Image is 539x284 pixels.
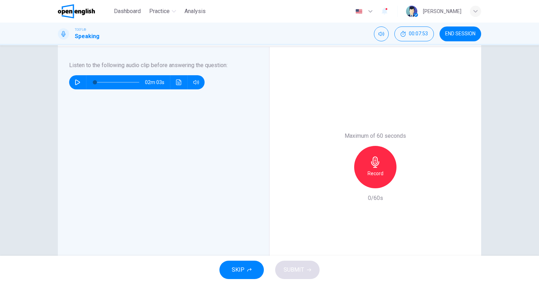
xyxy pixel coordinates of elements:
[111,5,144,18] button: Dashboard
[354,146,396,188] button: Record
[394,26,434,41] div: Hide
[146,5,179,18] button: Practice
[355,9,363,14] img: en
[149,7,170,16] span: Practice
[345,132,406,140] h6: Maximum of 60 seconds
[368,194,383,202] h6: 0/60s
[114,7,141,16] span: Dashboard
[58,4,95,18] img: OpenEnglish logo
[182,5,208,18] button: Analysis
[406,6,417,17] img: Profile picture
[145,75,170,89] span: 02m 03s
[75,27,86,32] span: TOEFL®
[75,32,99,41] h1: Speaking
[173,75,184,89] button: Click to see the audio transcription
[232,265,244,275] span: SKIP
[58,4,111,18] a: OpenEnglish logo
[69,61,249,70] h6: Listen to the following audio clip before answering the question :
[440,26,481,41] button: END SESSION
[219,261,264,279] button: SKIP
[184,7,206,16] span: Analysis
[368,169,383,178] h6: Record
[409,31,428,37] span: 00:07:53
[423,7,461,16] div: [PERSON_NAME]
[394,26,434,41] button: 00:07:53
[374,26,389,41] div: Mute
[445,31,476,37] span: END SESSION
